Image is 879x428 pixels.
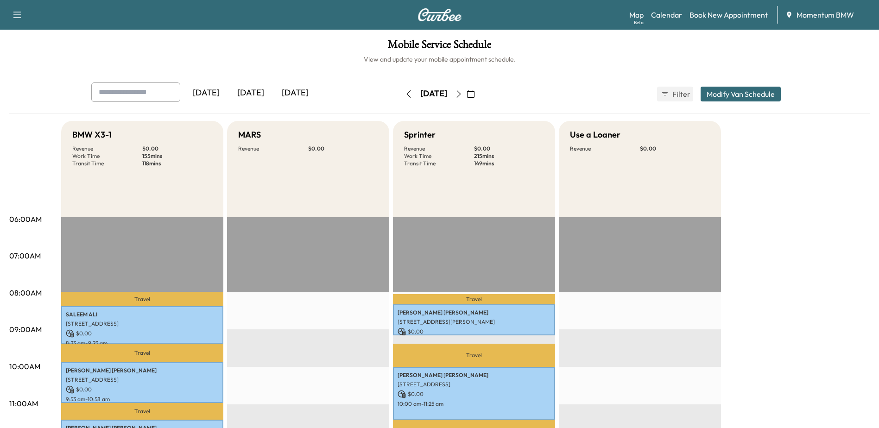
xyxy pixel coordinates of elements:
div: [DATE] [420,88,447,100]
p: 11:00AM [9,398,38,409]
p: 08:00AM [9,287,42,298]
p: $ 0.00 [474,145,544,152]
h5: BMW X3-1 [72,128,112,141]
p: Travel [393,344,555,367]
p: $ 0.00 [308,145,378,152]
p: Transit Time [404,160,474,167]
a: MapBeta [629,9,644,20]
div: [DATE] [228,82,273,104]
button: Modify Van Schedule [701,87,781,101]
h1: Mobile Service Schedule [9,39,870,55]
a: Book New Appointment [689,9,768,20]
p: Revenue [72,145,142,152]
h5: MARS [238,128,261,141]
p: SALEEM ALI [66,311,219,318]
h6: View and update your mobile appointment schedule. [9,55,870,64]
p: 8:23 am - 9:23 am [66,340,219,347]
p: 9:53 am - 10:58 am [66,396,219,403]
p: 10:00AM [9,361,40,372]
span: Momentum BMW [797,9,854,20]
p: Travel [61,292,223,306]
p: $ 0.00 [66,385,219,394]
p: $ 0.00 [640,145,710,152]
div: Beta [634,19,644,26]
p: [PERSON_NAME] [PERSON_NAME] [66,367,219,374]
p: [STREET_ADDRESS] [66,376,219,384]
h5: Sprinter [404,128,436,141]
p: [STREET_ADDRESS] [398,381,550,388]
div: [DATE] [273,82,317,104]
img: Curbee Logo [417,8,462,21]
p: [STREET_ADDRESS] [66,320,219,327]
span: Filter [672,88,689,100]
p: $ 0.00 [398,390,550,398]
p: 09:00AM [9,324,42,335]
p: [STREET_ADDRESS][PERSON_NAME] [398,318,550,326]
p: Work Time [404,152,474,160]
p: 10:00 am - 11:25 am [398,400,550,408]
p: Revenue [570,145,640,152]
p: Transit Time [72,160,142,167]
p: Work Time [72,152,142,160]
p: Travel [61,403,223,420]
p: 215 mins [474,152,544,160]
p: $ 0.00 [142,145,212,152]
button: Filter [657,87,693,101]
p: $ 0.00 [66,329,219,338]
p: [PERSON_NAME] [PERSON_NAME] [398,309,550,316]
p: 149 mins [474,160,544,167]
p: [PERSON_NAME] [PERSON_NAME] [398,371,550,379]
p: Travel [61,344,223,362]
p: 155 mins [142,152,212,160]
a: Calendar [651,9,682,20]
p: $ 0.00 [398,327,550,336]
p: 06:00AM [9,214,42,225]
p: Revenue [404,145,474,152]
p: Revenue [238,145,308,152]
p: 118 mins [142,160,212,167]
p: 07:00AM [9,250,41,261]
p: Travel [393,294,555,304]
div: [DATE] [184,82,228,104]
h5: Use a Loaner [570,128,620,141]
